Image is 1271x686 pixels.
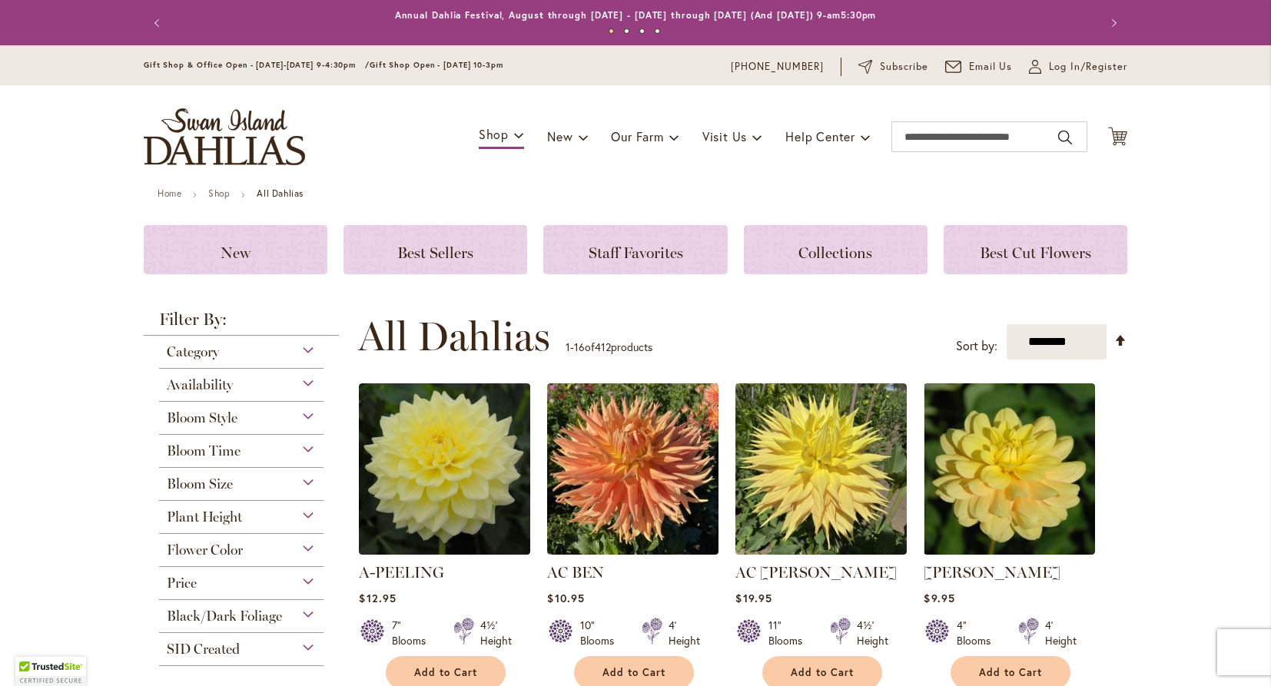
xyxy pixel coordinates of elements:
a: A-PEELING [359,563,444,582]
div: 4' Height [669,618,700,648]
span: Price [167,575,197,592]
span: Gift Shop Open - [DATE] 10-3pm [370,60,503,70]
span: Add to Cart [791,666,854,679]
span: 412 [595,340,611,354]
span: Log In/Register [1049,59,1127,75]
img: AHOY MATEY [924,383,1095,555]
p: - of products [566,335,652,360]
span: Bloom Style [167,409,237,426]
a: Log In/Register [1029,59,1127,75]
strong: Filter By: [144,311,339,336]
span: Add to Cart [414,666,477,679]
span: Add to Cart [979,666,1042,679]
span: Help Center [785,128,855,144]
span: Category [167,343,219,360]
a: Best Cut Flowers [944,225,1127,274]
a: Staff Favorites [543,225,727,274]
div: 4' Height [1045,618,1077,648]
label: Sort by: [956,332,997,360]
span: Add to Cart [602,666,665,679]
a: [PHONE_NUMBER] [731,59,824,75]
span: All Dahlias [358,313,550,360]
a: Subscribe [858,59,928,75]
span: Shop [479,126,509,142]
span: SID Created [167,641,240,658]
span: Gift Shop & Office Open - [DATE]-[DATE] 9-4:30pm / [144,60,370,70]
span: Subscribe [880,59,928,75]
button: 3 of 4 [639,28,645,34]
a: A-Peeling [359,543,530,558]
a: AC Jeri [735,543,907,558]
span: 1 [566,340,570,354]
span: $19.95 [735,591,772,605]
a: New [144,225,327,274]
button: Next [1097,8,1127,38]
a: store logo [144,108,305,165]
span: New [547,128,572,144]
span: Bloom Size [167,476,233,492]
div: 4½' Height [857,618,888,648]
span: $9.95 [924,591,954,605]
div: 4½' Height [480,618,512,648]
div: 10" Blooms [580,618,623,648]
button: 1 of 4 [609,28,614,34]
a: Email Us [945,59,1013,75]
span: Availability [167,376,233,393]
strong: All Dahlias [257,187,304,199]
div: 4" Blooms [957,618,1000,648]
img: AC BEN [547,383,718,555]
span: $10.95 [547,591,584,605]
a: Shop [208,187,230,199]
a: AC BEN [547,543,718,558]
a: [PERSON_NAME] [924,563,1060,582]
a: AC [PERSON_NAME] [735,563,897,582]
div: 7" Blooms [392,618,435,648]
span: Flower Color [167,542,243,558]
span: Best Cut Flowers [980,244,1091,262]
button: 2 of 4 [624,28,629,34]
img: A-Peeling [359,383,530,555]
span: Plant Height [167,509,242,525]
a: Annual Dahlia Festival, August through [DATE] - [DATE] through [DATE] (And [DATE]) 9-am5:30pm [395,9,877,21]
a: Best Sellers [343,225,527,274]
a: Home [158,187,181,199]
iframe: Launch Accessibility Center [12,631,55,674]
a: AHOY MATEY [924,543,1095,558]
span: Collections [798,244,872,262]
span: Visit Us [702,128,747,144]
span: Bloom Time [167,442,241,459]
span: New [221,244,251,262]
span: Our Farm [611,128,663,144]
span: 16 [574,340,585,354]
span: Best Sellers [397,244,473,262]
a: Collections [744,225,928,274]
img: AC Jeri [735,383,907,555]
a: AC BEN [547,563,604,582]
span: $12.95 [359,591,396,605]
div: 11" Blooms [768,618,811,648]
button: 4 of 4 [655,28,660,34]
button: Previous [144,8,174,38]
span: Email Us [969,59,1013,75]
span: Staff Favorites [589,244,683,262]
span: Black/Dark Foliage [167,608,282,625]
